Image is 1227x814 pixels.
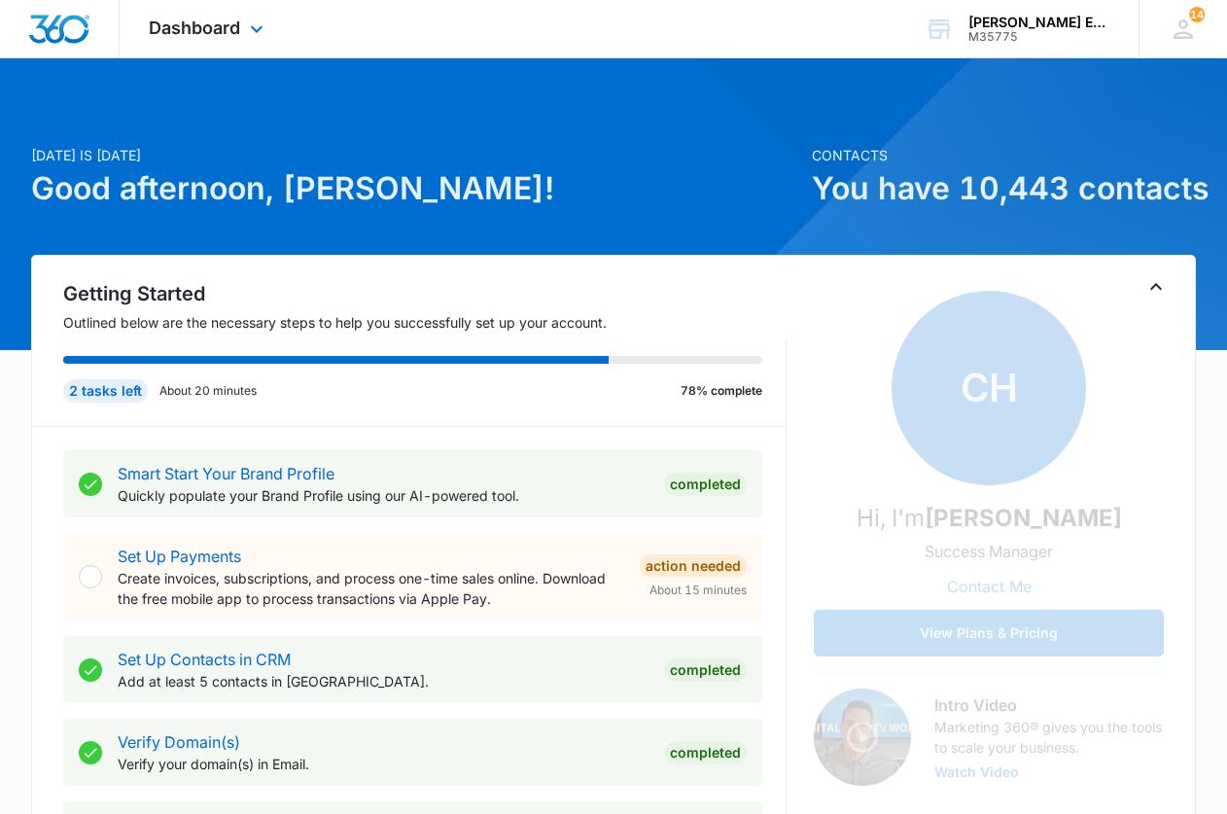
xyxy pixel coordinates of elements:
[1189,7,1205,22] span: 14
[814,689,911,786] img: Intro Video
[118,732,240,752] a: Verify Domain(s)
[814,610,1164,656] button: View Plans & Pricing
[892,291,1086,485] span: CH
[118,650,291,669] a: Set Up Contacts in CRM
[812,145,1197,165] p: Contacts
[640,554,747,578] div: Action Needed
[118,568,625,609] p: Create invoices, subscriptions, and process one-time sales online. Download the free mobile app t...
[63,312,788,333] p: Outlined below are the necessary steps to help you successfully set up your account.
[925,504,1122,532] strong: [PERSON_NAME]
[681,382,762,400] p: 78% complete
[63,279,788,308] h2: Getting Started
[664,741,747,764] div: Completed
[664,658,747,682] div: Completed
[118,671,649,691] p: Add at least 5 contacts in [GEOGRAPHIC_DATA].
[1144,275,1168,299] button: Toggle Collapse
[812,165,1197,212] h1: You have 10,443 contacts
[1189,7,1205,22] div: notifications count
[968,30,1110,44] div: account id
[118,754,649,774] p: Verify your domain(s) in Email.
[934,765,1019,779] button: Watch Video
[149,18,240,38] span: Dashboard
[31,165,800,212] h1: Good afternoon, [PERSON_NAME]!
[968,15,1110,30] div: account name
[159,382,257,400] p: About 20 minutes
[934,693,1164,717] h3: Intro Video
[664,473,747,496] div: Completed
[63,379,148,403] div: 2 tasks left
[118,464,334,483] a: Smart Start Your Brand Profile
[649,582,747,599] span: About 15 minutes
[118,547,241,566] a: Set Up Payments
[118,485,649,506] p: Quickly populate your Brand Profile using our AI-powered tool.
[928,563,1051,610] button: Contact Me
[925,540,1053,563] p: Success Manager
[934,717,1164,758] p: Marketing 360® gives you the tools to scale your business.
[31,145,800,165] p: [DATE] is [DATE]
[857,501,1122,536] p: Hi, I'm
